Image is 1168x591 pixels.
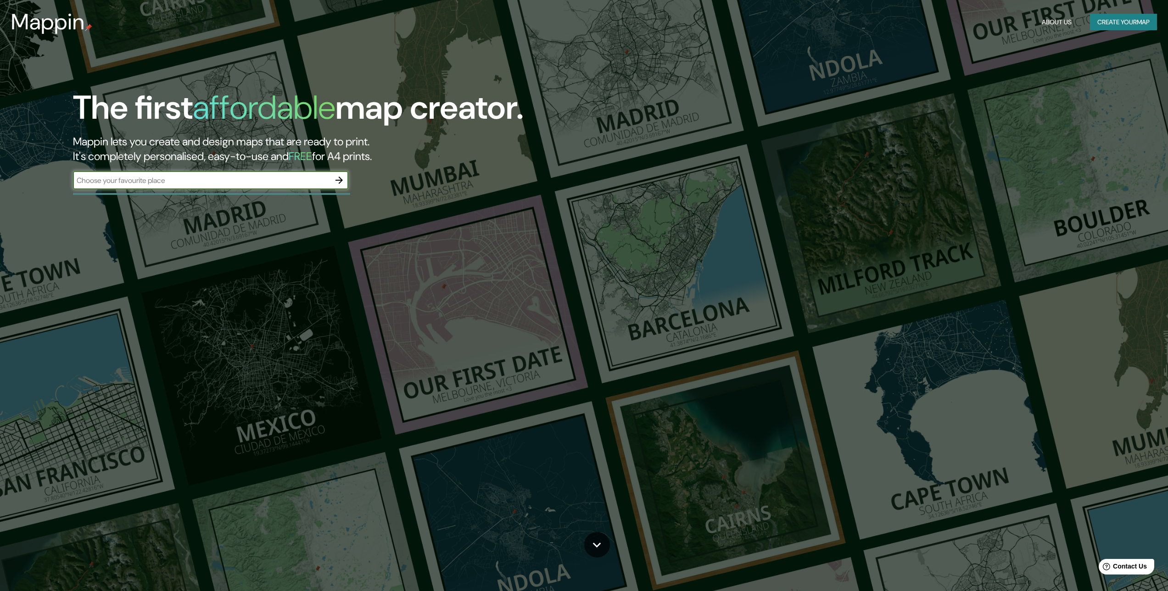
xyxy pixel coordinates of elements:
[73,175,330,186] input: Choose your favourite place
[1090,14,1157,31] button: Create yourmap
[73,88,524,134] h1: The first map creator.
[1038,14,1075,31] button: About Us
[85,24,92,31] img: mappin-pin
[73,134,657,164] h2: Mappin lets you create and design maps that are ready to print. It's completely personalised, eas...
[11,9,85,35] h3: Mappin
[1086,555,1158,581] iframe: Help widget launcher
[193,86,335,129] h1: affordable
[289,149,312,163] h5: FREE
